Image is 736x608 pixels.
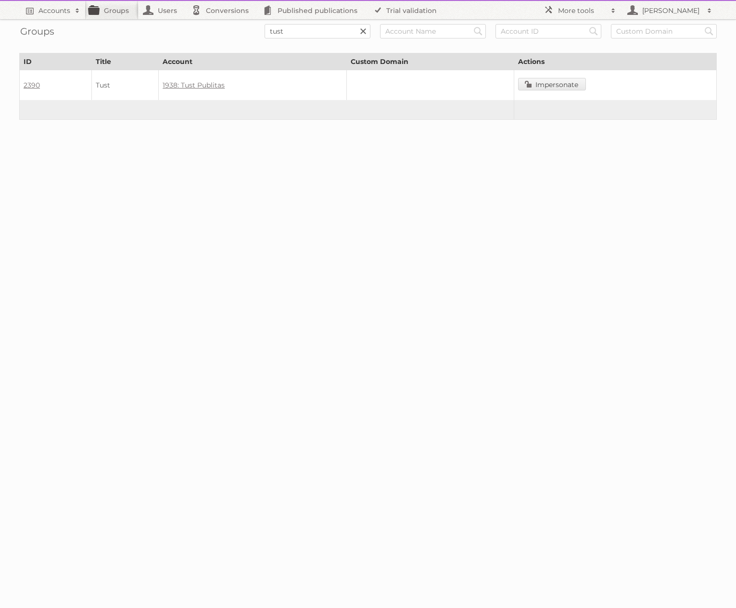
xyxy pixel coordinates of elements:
a: Conversions [187,1,258,19]
h2: More tools [558,6,606,15]
a: Accounts [19,1,85,19]
a: Published publications [258,1,367,19]
th: Account [159,53,347,70]
a: Users [139,1,187,19]
input: Search [702,24,716,38]
h2: Accounts [38,6,70,15]
input: Account Name [380,24,486,38]
input: Account ID [495,24,601,38]
th: Actions [514,53,716,70]
th: ID [20,53,92,70]
input: Custom Domain [611,24,717,38]
a: 2390 [24,81,40,89]
a: 1938: Tust Publitas [163,81,225,89]
a: Groups [85,1,139,19]
a: More tools [539,1,621,19]
input: Search [586,24,601,38]
input: Title [265,24,370,38]
a: Trial validation [367,1,446,19]
h2: [PERSON_NAME] [640,6,702,15]
input: Search [471,24,485,38]
th: Title [91,53,159,70]
a: Impersonate [518,78,586,90]
a: [PERSON_NAME] [621,1,717,19]
td: Tust [91,70,159,101]
th: Custom Domain [347,53,514,70]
